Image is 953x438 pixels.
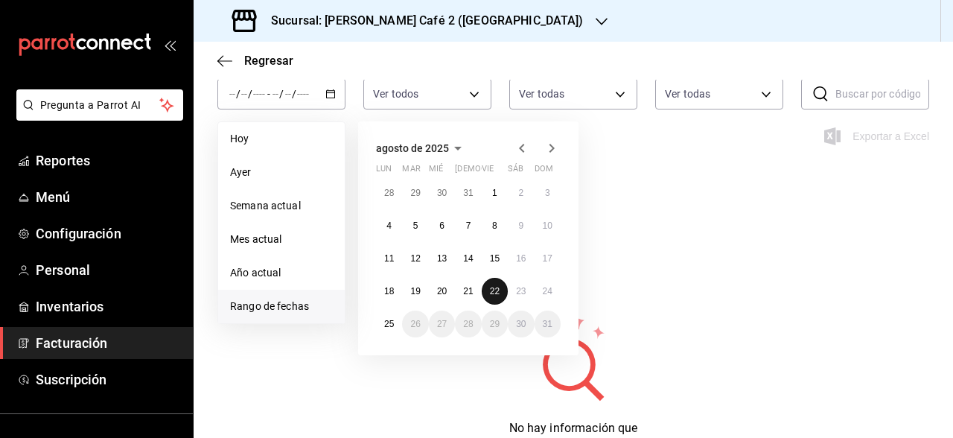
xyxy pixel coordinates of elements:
[272,88,279,100] input: --
[429,245,455,272] button: 13 de agosto de 2025
[284,88,292,100] input: --
[402,245,428,272] button: 12 de agosto de 2025
[463,286,473,296] abbr: 21 de agosto de 2025
[229,88,236,100] input: --
[535,278,561,305] button: 24 de agosto de 2025
[429,212,455,239] button: 6 de agosto de 2025
[36,296,181,317] span: Inventarios
[240,88,248,100] input: --
[518,220,523,231] abbr: 9 de agosto de 2025
[384,319,394,329] abbr: 25 de agosto de 2025
[439,220,444,231] abbr: 6 de agosto de 2025
[164,39,176,51] button: open_drawer_menu
[429,278,455,305] button: 20 de agosto de 2025
[230,165,333,180] span: Ayer
[410,319,420,329] abbr: 26 de agosto de 2025
[230,232,333,247] span: Mes actual
[376,245,402,272] button: 11 de agosto de 2025
[482,311,508,337] button: 29 de agosto de 2025
[437,253,447,264] abbr: 13 de agosto de 2025
[402,212,428,239] button: 5 de agosto de 2025
[376,164,392,180] abbr: lunes
[36,150,181,171] span: Reportes
[508,180,534,206] button: 2 de agosto de 2025
[437,319,447,329] abbr: 27 de agosto de 2025
[482,180,508,206] button: 1 de agosto de 2025
[248,88,252,100] span: /
[543,253,552,264] abbr: 17 de agosto de 2025
[376,278,402,305] button: 18 de agosto de 2025
[36,369,181,390] span: Suscripción
[490,319,500,329] abbr: 29 de agosto de 2025
[36,187,181,207] span: Menú
[217,54,293,68] button: Regresar
[386,220,392,231] abbr: 4 de agosto de 2025
[373,86,418,101] span: Ver todos
[296,88,310,100] input: ----
[516,319,526,329] abbr: 30 de agosto de 2025
[36,223,181,244] span: Configuración
[429,164,443,180] abbr: miércoles
[16,89,183,121] button: Pregunta a Parrot AI
[543,286,552,296] abbr: 24 de agosto de 2025
[437,188,447,198] abbr: 30 de julio de 2025
[402,311,428,337] button: 26 de agosto de 2025
[410,188,420,198] abbr: 29 de julio de 2025
[508,245,534,272] button: 16 de agosto de 2025
[230,131,333,147] span: Hoy
[376,139,467,157] button: agosto de 2025
[410,286,420,296] abbr: 19 de agosto de 2025
[482,164,494,180] abbr: viernes
[482,245,508,272] button: 15 de agosto de 2025
[230,198,333,214] span: Semana actual
[482,212,508,239] button: 8 de agosto de 2025
[519,86,564,101] span: Ver todas
[244,54,293,68] span: Regresar
[516,253,526,264] abbr: 16 de agosto de 2025
[482,278,508,305] button: 22 de agosto de 2025
[36,260,181,280] span: Personal
[455,212,481,239] button: 7 de agosto de 2025
[535,311,561,337] button: 31 de agosto de 2025
[665,86,710,101] span: Ver todas
[490,286,500,296] abbr: 22 de agosto de 2025
[236,88,240,100] span: /
[492,220,497,231] abbr: 8 de agosto de 2025
[492,188,497,198] abbr: 1 de agosto de 2025
[230,299,333,314] span: Rango de fechas
[437,286,447,296] abbr: 20 de agosto de 2025
[463,253,473,264] abbr: 14 de agosto de 2025
[413,220,418,231] abbr: 5 de agosto de 2025
[516,286,526,296] abbr: 23 de agosto de 2025
[455,311,481,337] button: 28 de agosto de 2025
[463,319,473,329] abbr: 28 de agosto de 2025
[267,88,270,100] span: -
[376,180,402,206] button: 28 de julio de 2025
[535,164,553,180] abbr: domingo
[279,88,284,100] span: /
[535,245,561,272] button: 17 de agosto de 2025
[429,311,455,337] button: 27 de agosto de 2025
[490,253,500,264] abbr: 15 de agosto de 2025
[543,319,552,329] abbr: 31 de agosto de 2025
[455,278,481,305] button: 21 de agosto de 2025
[384,253,394,264] abbr: 11 de agosto de 2025
[384,286,394,296] abbr: 18 de agosto de 2025
[535,180,561,206] button: 3 de agosto de 2025
[36,333,181,353] span: Facturación
[402,164,420,180] abbr: martes
[429,180,455,206] button: 30 de julio de 2025
[508,164,523,180] abbr: sábado
[455,245,481,272] button: 14 de agosto de 2025
[835,79,929,109] input: Buscar por código
[545,188,550,198] abbr: 3 de agosto de 2025
[508,212,534,239] button: 9 de agosto de 2025
[376,212,402,239] button: 4 de agosto de 2025
[466,220,471,231] abbr: 7 de agosto de 2025
[455,180,481,206] button: 31 de julio de 2025
[10,108,183,124] a: Pregunta a Parrot AI
[455,164,543,180] abbr: jueves
[410,253,420,264] abbr: 12 de agosto de 2025
[508,278,534,305] button: 23 de agosto de 2025
[376,311,402,337] button: 25 de agosto de 2025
